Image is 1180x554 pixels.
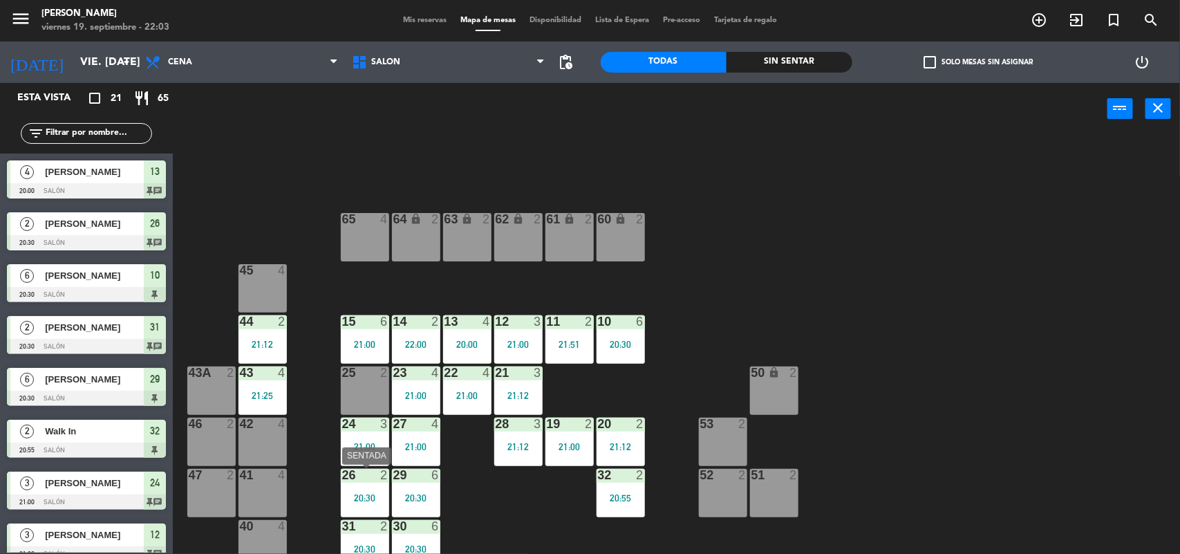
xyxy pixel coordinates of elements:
[738,418,747,430] div: 2
[44,126,151,141] input: Filtrar por nombre...
[240,264,241,277] div: 45
[20,528,34,542] span: 3
[585,213,593,225] div: 2
[751,367,752,379] div: 50
[380,520,388,533] div: 2
[392,391,440,400] div: 21:00
[1031,12,1047,28] i: add_circle_outline
[227,367,235,379] div: 2
[45,165,144,179] span: [PERSON_NAME]
[150,163,160,180] span: 13
[7,90,100,107] div: Esta vista
[1068,12,1085,28] i: exit_to_app
[431,520,440,533] div: 6
[342,315,343,328] div: 15
[240,469,241,481] div: 41
[150,526,160,543] span: 12
[45,372,144,387] span: [PERSON_NAME]
[240,520,241,533] div: 40
[598,315,599,328] div: 10
[431,367,440,379] div: 4
[20,425,34,438] span: 2
[483,213,491,225] div: 2
[392,340,440,349] div: 22:00
[494,442,543,452] div: 21:12
[341,493,389,503] div: 20:30
[380,418,388,430] div: 3
[342,418,343,430] div: 24
[86,90,103,107] i: crop_square
[371,57,400,67] span: Salón
[585,315,593,328] div: 2
[168,57,192,67] span: Cena
[341,442,389,452] div: 21:00
[238,340,287,349] div: 21:12
[45,476,144,490] span: [PERSON_NAME]
[431,213,440,225] div: 2
[41,7,169,21] div: [PERSON_NAME]
[278,418,286,430] div: 4
[656,17,707,24] span: Pre-acceso
[393,520,394,533] div: 30
[494,340,543,349] div: 21:00
[601,52,727,73] div: Todas
[636,213,644,225] div: 2
[341,544,389,554] div: 20:30
[1107,98,1133,119] button: power_input
[1150,100,1167,116] i: close
[534,367,542,379] div: 3
[1143,12,1159,28] i: search
[278,469,286,481] div: 4
[598,469,599,481] div: 32
[393,418,394,430] div: 27
[707,17,784,24] span: Tarjetas de regalo
[278,315,286,328] div: 2
[558,54,574,71] span: pending_actions
[393,315,394,328] div: 14
[342,367,343,379] div: 25
[20,217,34,231] span: 2
[240,418,241,430] div: 42
[494,391,543,400] div: 21:12
[10,8,31,29] i: menu
[45,320,144,335] span: [PERSON_NAME]
[150,474,160,491] span: 24
[410,213,422,225] i: lock
[150,267,160,284] span: 10
[20,269,34,283] span: 6
[150,319,160,335] span: 31
[342,213,343,225] div: 65
[727,52,852,73] div: Sin sentar
[45,528,144,542] span: [PERSON_NAME]
[133,90,150,107] i: restaurant
[227,469,235,481] div: 2
[28,125,44,142] i: filter_list
[751,469,752,481] div: 51
[431,418,440,430] div: 4
[483,315,491,328] div: 4
[380,213,388,225] div: 4
[238,391,287,400] div: 21:25
[585,418,593,430] div: 2
[1112,100,1129,116] i: power_input
[20,165,34,179] span: 4
[341,340,389,349] div: 21:00
[227,418,235,430] div: 2
[342,520,343,533] div: 31
[588,17,656,24] span: Lista de Espera
[534,315,542,328] div: 3
[45,268,144,283] span: [PERSON_NAME]
[111,91,122,107] span: 21
[278,367,286,379] div: 4
[512,213,524,225] i: lock
[380,469,388,481] div: 2
[380,315,388,328] div: 6
[150,215,160,232] span: 26
[1105,12,1122,28] i: turned_in_not
[453,17,523,24] span: Mapa de mesas
[523,17,588,24] span: Disponibilidad
[534,213,542,225] div: 2
[597,442,645,452] div: 21:12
